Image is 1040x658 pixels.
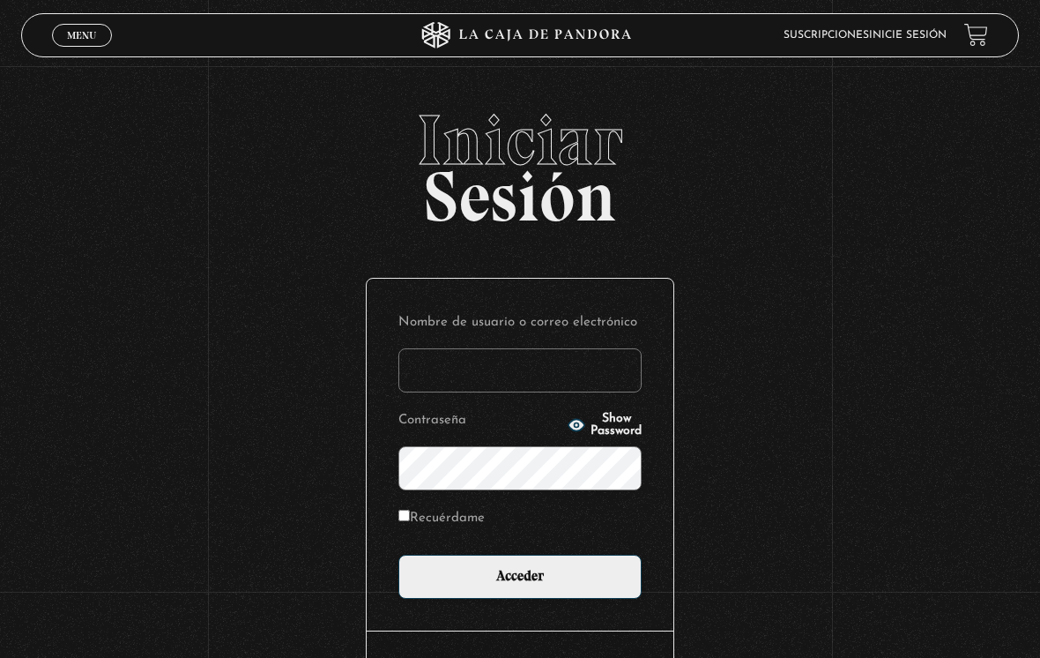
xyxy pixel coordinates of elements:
h2: Sesión [21,105,1020,218]
a: Suscripciones [784,30,869,41]
a: Inicie sesión [869,30,947,41]
label: Contraseña [398,408,562,432]
label: Recuérdame [398,506,485,530]
span: Cerrar [62,45,103,57]
input: Acceder [398,555,642,599]
span: Iniciar [21,105,1020,176]
label: Nombre de usuario o correo electrónico [398,310,642,334]
button: Show Password [568,413,642,437]
a: View your shopping cart [964,23,988,47]
input: Recuérdame [398,510,410,521]
span: Menu [67,30,96,41]
span: Show Password [591,413,642,437]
